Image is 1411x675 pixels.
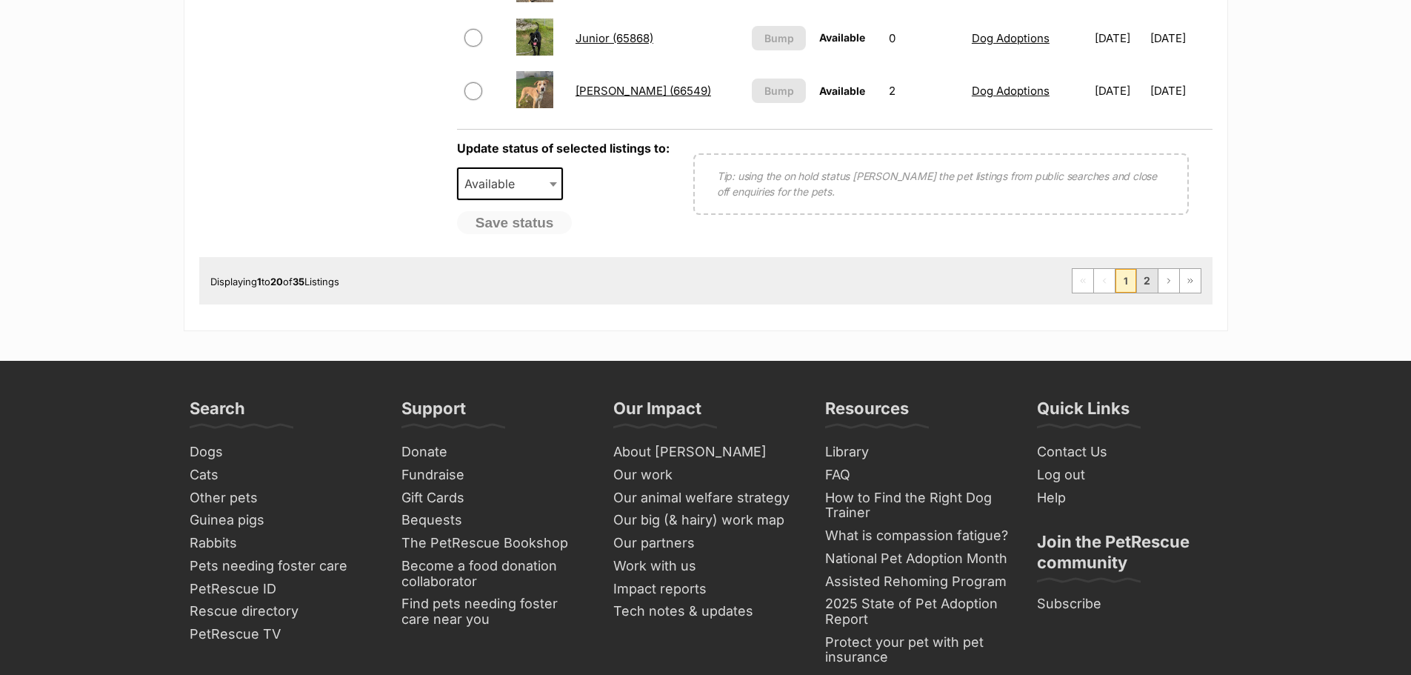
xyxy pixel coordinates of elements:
a: Our partners [607,532,804,555]
h3: Resources [825,398,909,428]
a: Find pets needing foster care near you [396,593,593,631]
span: Bump [764,83,794,99]
a: Dogs [184,441,381,464]
span: First page [1073,269,1093,293]
a: Contact Us [1031,441,1228,464]
span: Available [819,84,865,97]
a: The PetRescue Bookshop [396,532,593,555]
a: Page 2 [1137,269,1158,293]
a: Our big (& hairy) work map [607,509,804,532]
a: Donate [396,441,593,464]
a: Protect your pet with pet insurance [819,631,1016,669]
span: Page 1 [1115,269,1136,293]
td: 2 [883,65,964,116]
span: Previous page [1094,269,1115,293]
a: Tech notes & updates [607,600,804,623]
a: Our animal welfare strategy [607,487,804,510]
a: Guinea pigs [184,509,381,532]
span: Available [457,167,564,200]
a: National Pet Adoption Month [819,548,1016,571]
h3: Search [190,398,245,428]
h3: Support [401,398,466,428]
a: Impact reports [607,578,804,601]
strong: 1 [257,276,261,287]
td: [DATE] [1150,13,1210,64]
a: Rabbits [184,532,381,555]
span: Displaying to of Listings [210,276,339,287]
a: Log out [1031,464,1228,487]
a: How to Find the Right Dog Trainer [819,487,1016,525]
a: About [PERSON_NAME] [607,441,804,464]
span: Available [819,31,865,44]
a: Work with us [607,555,804,578]
a: Junior (65868) [576,31,653,45]
a: Subscribe [1031,593,1228,616]
button: Save status [457,211,573,235]
a: Pets needing foster care [184,555,381,578]
a: Library [819,441,1016,464]
a: Bequests [396,509,593,532]
a: Next page [1158,269,1179,293]
a: Fundraise [396,464,593,487]
h3: Join the PetRescue community [1037,531,1222,582]
a: Gift Cards [396,487,593,510]
strong: 35 [293,276,304,287]
span: Bump [764,30,794,46]
a: What is compassion fatigue? [819,525,1016,548]
label: Update status of selected listings to: [457,141,670,156]
span: Available [458,173,530,194]
td: 0 [883,13,964,64]
a: FAQ [819,464,1016,487]
p: Tip: using the on hold status [PERSON_NAME] the pet listings from public searches and close off e... [717,168,1165,199]
td: [DATE] [1089,65,1149,116]
a: Assisted Rehoming Program [819,571,1016,593]
a: Dog Adoptions [972,84,1050,98]
a: Our work [607,464,804,487]
button: Bump [752,26,807,50]
a: Dog Adoptions [972,31,1050,45]
a: Rescue directory [184,600,381,623]
a: PetRescue ID [184,578,381,601]
a: [PERSON_NAME] (66549) [576,84,711,98]
a: 2025 State of Pet Adoption Report [819,593,1016,631]
nav: Pagination [1072,268,1201,293]
td: [DATE] [1150,65,1210,116]
td: [DATE] [1089,13,1149,64]
a: PetRescue TV [184,623,381,646]
a: Help [1031,487,1228,510]
a: Cats [184,464,381,487]
strong: 20 [270,276,283,287]
a: Last page [1180,269,1201,293]
a: Become a food donation collaborator [396,555,593,593]
button: Bump [752,79,807,103]
h3: Quick Links [1037,398,1130,428]
h3: Our Impact [613,398,701,428]
a: Other pets [184,487,381,510]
